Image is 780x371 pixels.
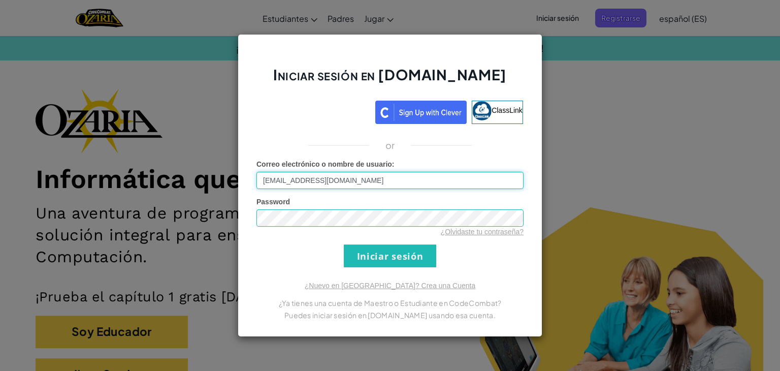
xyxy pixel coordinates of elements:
p: or [385,139,395,151]
p: Puedes iniciar sesión en [DOMAIN_NAME] usando esa cuenta. [256,309,524,321]
img: clever_sso_button@2x.png [375,101,467,124]
h2: Iniciar sesión en [DOMAIN_NAME] [256,65,524,95]
span: Password [256,198,290,206]
span: ClassLink [492,106,523,114]
span: Correo electrónico o nombre de usuario [256,160,392,168]
a: ¿Nuevo en [GEOGRAPHIC_DATA]? Crea una Cuenta [305,282,475,290]
img: classlink-logo-small.png [472,101,492,120]
p: ¿Ya tienes una cuenta de Maestro o Estudiante en CodeCombat? [256,297,524,309]
iframe: Botón Iniciar sesión con Google [252,100,375,122]
label: : [256,159,395,169]
a: ¿Olvidaste tu contraseña? [441,228,524,236]
input: Iniciar sesión [344,244,436,267]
